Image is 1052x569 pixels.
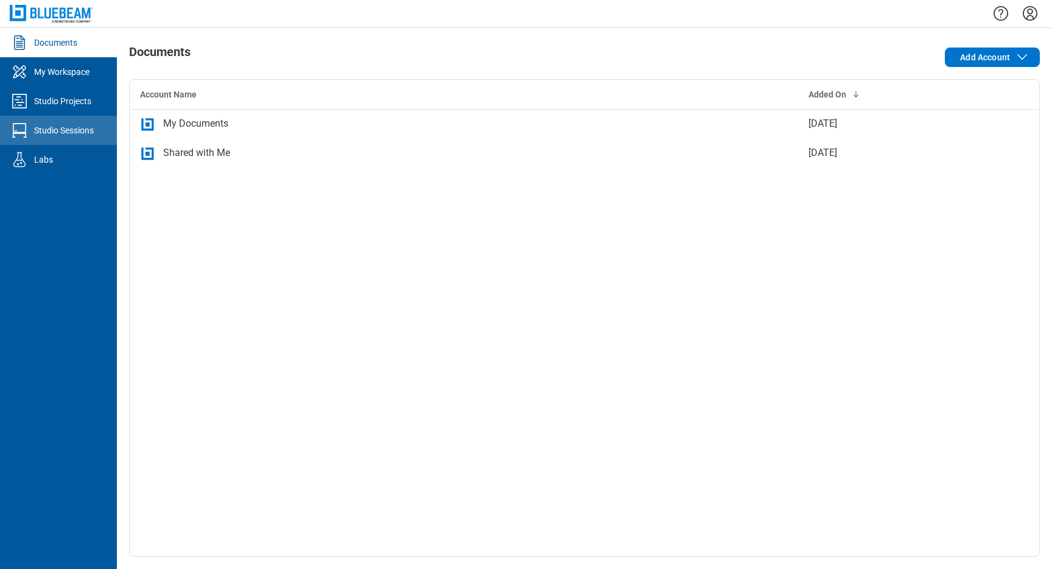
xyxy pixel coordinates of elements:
img: Bluebeam, Inc. [10,5,93,23]
h1: Documents [129,45,191,65]
button: Add Account [945,48,1040,67]
button: Settings [1020,3,1040,24]
svg: My Workspace [10,62,29,82]
svg: Labs [10,150,29,169]
div: My Workspace [34,66,89,78]
svg: Studio Sessions [10,121,29,140]
td: [DATE] [799,138,981,168]
div: Shared with Me [163,146,230,160]
div: Labs [34,154,53,166]
table: bb-data-table [130,80,1039,168]
div: Added On [808,88,971,101]
div: Studio Sessions [34,124,94,136]
div: Studio Projects [34,95,91,107]
div: Account Name [140,88,789,101]
td: [DATE] [799,109,981,138]
span: Add Account [960,51,1010,63]
svg: Studio Projects [10,91,29,111]
svg: Documents [10,33,29,52]
div: My Documents [163,116,228,131]
div: Documents [34,37,77,49]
